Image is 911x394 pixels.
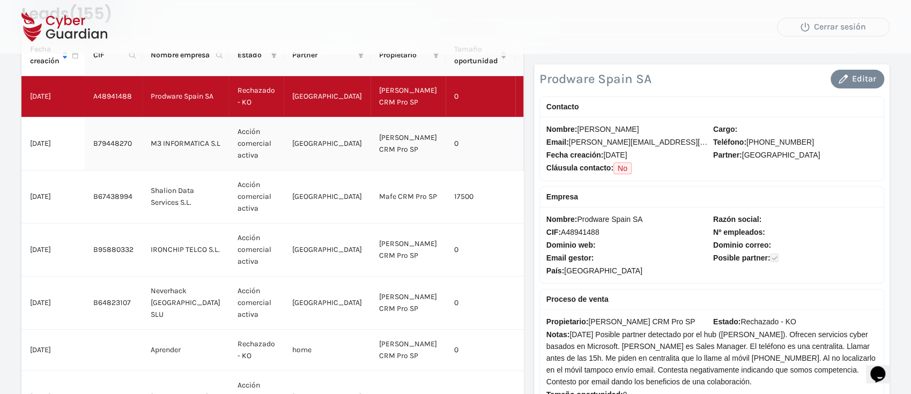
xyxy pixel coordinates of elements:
[85,170,142,224] td: B67438994
[30,192,51,201] span: [DATE]
[85,277,142,330] td: B64823107
[238,49,266,61] span: Estado
[371,76,446,117] td: [PERSON_NAME] CRM Pro SP
[371,277,446,330] td: [PERSON_NAME] CRM Pro SP
[546,138,569,146] strong: Email:
[546,215,577,224] strong: Nombre:
[546,316,710,328] span: [PERSON_NAME] CRM Pro SP
[546,265,710,277] span: [GEOGRAPHIC_DATA]
[284,170,371,224] td: [GEOGRAPHIC_DATA]
[269,47,279,63] span: filter
[786,20,881,33] div: Cerrar sesión
[355,47,366,63] span: filter
[371,330,446,371] td: [PERSON_NAME] CRM Pro SP
[515,35,558,76] th: Posible partner
[446,117,515,170] td: 0
[21,35,85,76] th: Fecha creación
[546,329,877,388] span: [DATE] Posible partner detectado por el hub ([PERSON_NAME]). Ofrecen servicios cyber basados en M...
[713,125,737,133] strong: Cargo:
[379,49,428,61] span: Propietario
[292,49,353,61] span: Partner
[454,43,498,67] span: Tamaño oportunidad
[546,136,710,148] span: [PERSON_NAME][EMAIL_ADDRESS][DOMAIN_NAME]
[30,43,60,67] span: Fecha creación
[446,170,515,224] td: 17500
[446,35,515,76] th: Tamaño oportunidad
[546,330,570,339] strong: Notas:
[93,49,125,61] span: CIF
[371,224,446,277] td: [PERSON_NAME] CRM Pro SP
[546,149,710,161] span: [DATE]
[546,191,877,203] div: Empresa
[446,76,515,117] td: 0
[546,294,877,306] div: Proceso de venta
[371,170,446,224] td: Mafe CRM Pro SP
[30,345,51,354] span: [DATE]
[713,136,877,148] span: [PHONE_NUMBER]
[613,162,632,174] span: No
[546,317,589,326] strong: Propietario:
[546,228,561,236] strong: CIF:
[546,163,613,172] strong: Cláusula contacto:
[229,277,284,330] td: Acción comercial activa
[284,76,371,117] td: [GEOGRAPHIC_DATA]
[358,52,364,58] span: filter
[546,254,594,262] strong: Email gestor:
[229,330,284,371] td: Rechazado - KO
[713,138,746,146] strong: Teléfono:
[30,298,51,307] span: [DATE]
[546,226,710,238] span: A48941488
[142,224,229,277] td: IRONCHIP TELCO S.L.
[546,123,710,135] span: [PERSON_NAME]
[713,254,771,262] strong: Posible partner:
[30,139,51,148] span: [DATE]
[142,117,229,170] td: M3 INFORMATICA S.L
[433,52,439,58] span: filter
[446,277,515,330] td: 0
[229,224,284,277] td: Acción comercial activa
[229,170,284,224] td: Acción comercial activa
[546,101,877,113] div: Contacto
[546,213,710,225] span: Prodware Spain SA
[446,224,515,277] td: 0
[229,117,284,170] td: Acción comercial activa
[713,151,742,159] strong: Partner:
[713,316,877,328] span: Rechazado - KO
[151,49,212,61] span: Nombre empresa
[831,70,884,88] button: Editar
[539,71,651,87] h3: Prodware Spain SA
[713,215,761,224] strong: Razón social:
[142,76,229,117] td: Prodware Spain SA
[284,277,371,330] td: [GEOGRAPHIC_DATA]
[30,92,51,101] span: [DATE]
[546,151,604,159] strong: Fecha creación:
[85,224,142,277] td: B95880332
[713,241,771,249] strong: Dominio correo:
[85,76,142,117] td: A48941488
[142,277,229,330] td: Neverhack [GEOGRAPHIC_DATA] SLU
[142,330,229,371] td: Aprender
[546,266,564,275] strong: País:
[284,330,371,371] td: home
[839,73,876,86] div: Editar
[713,317,740,326] strong: Estado:
[777,18,890,36] button: Cerrar sesión
[431,47,441,63] span: filter
[284,117,371,170] td: [GEOGRAPHIC_DATA]
[284,224,371,277] td: [GEOGRAPHIC_DATA]
[866,351,900,383] iframe: chat widget
[229,76,284,117] td: Rechazado - KO
[713,228,765,236] strong: Nº empleados:
[30,245,51,254] span: [DATE]
[446,330,515,371] td: 0
[271,52,277,58] span: filter
[546,125,577,133] strong: Nombre:
[546,241,596,249] strong: Dominio web:
[142,170,229,224] td: Shalion Data Services S.L.
[85,117,142,170] td: B79448270
[713,149,877,161] span: [GEOGRAPHIC_DATA]
[371,117,446,170] td: [PERSON_NAME] CRM Pro SP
